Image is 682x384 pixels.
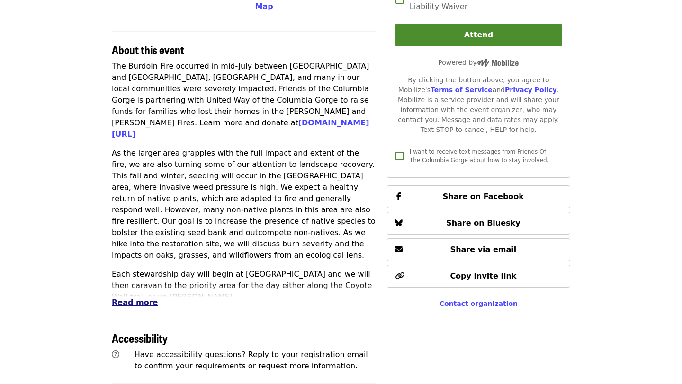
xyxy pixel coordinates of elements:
span: Share on Facebook [443,192,524,201]
button: Map [255,1,273,12]
a: Contact organization [440,300,518,307]
p: Each stewardship day will begin at [GEOGRAPHIC_DATA] and we will then caravan to the priority are... [112,269,376,303]
i: question-circle icon [112,350,119,359]
a: Privacy Policy [505,86,557,94]
button: Share on Bluesky [387,212,570,235]
span: Powered by [438,59,519,66]
span: I want to receive text messages from Friends Of The Columbia Gorge about how to stay involved. [410,148,549,164]
span: Have accessibility questions? Reply to your registration email to confirm your requirements or re... [135,350,368,370]
a: Terms of Service [431,86,493,94]
span: Share via email [450,245,517,254]
button: Share on Facebook [387,185,570,208]
img: Powered by Mobilize [476,59,519,67]
button: Copy invite link [387,265,570,288]
span: Map [255,2,273,11]
span: Accessibility [112,330,168,346]
button: Share via email [387,238,570,261]
span: About this event [112,41,184,58]
button: Attend [395,24,562,46]
p: The Burdoin Fire occurred in mid-July between [GEOGRAPHIC_DATA] and [GEOGRAPHIC_DATA], [GEOGRAPHI... [112,61,376,140]
span: Read more [112,298,158,307]
span: Share on Bluesky [446,218,520,227]
div: By clicking the button above, you agree to Mobilize's and . Mobilize is a service provider and wi... [395,75,562,135]
p: As the larger area grapples with the full impact and extent of the fire, we are also turning some... [112,148,376,261]
button: Read more [112,297,158,308]
span: Copy invite link [450,271,516,280]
